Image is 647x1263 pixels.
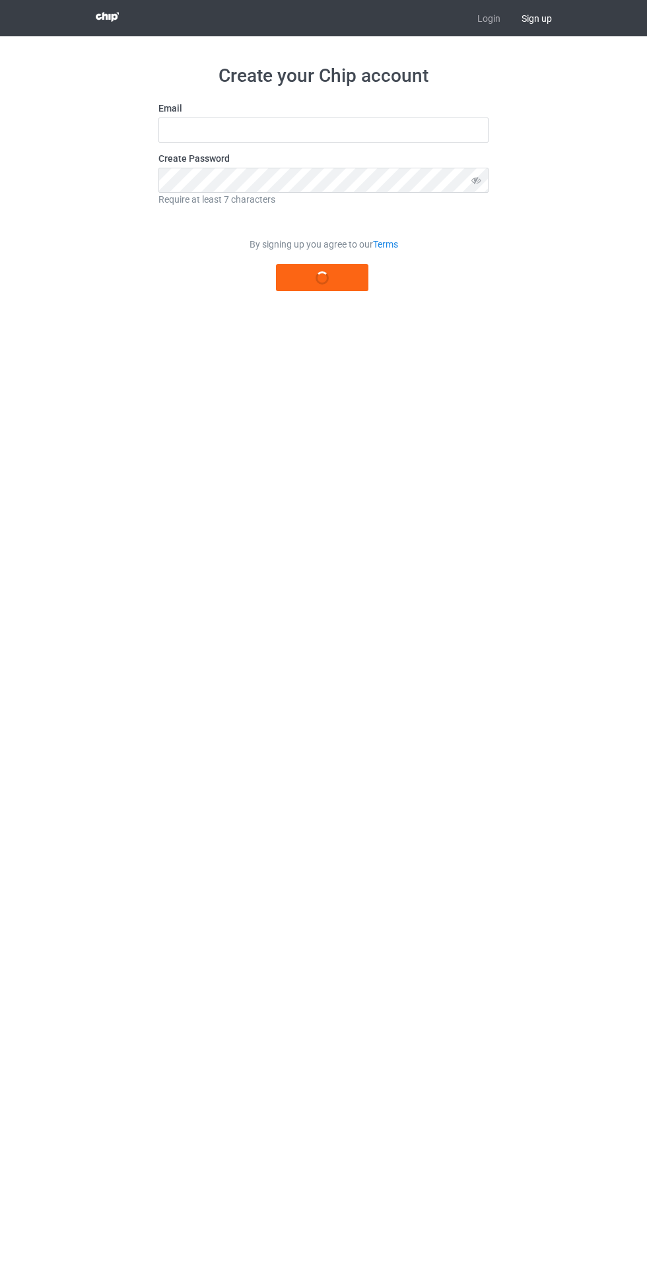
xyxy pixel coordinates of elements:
[158,238,489,251] div: By signing up you agree to our
[158,193,489,206] div: Require at least 7 characters
[158,152,489,165] label: Create Password
[158,102,489,115] label: Email
[373,239,398,250] a: Terms
[276,264,368,291] button: Register
[96,12,119,22] img: 3d383065fc803cdd16c62507c020ddf8.png
[158,64,489,88] h1: Create your Chip account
